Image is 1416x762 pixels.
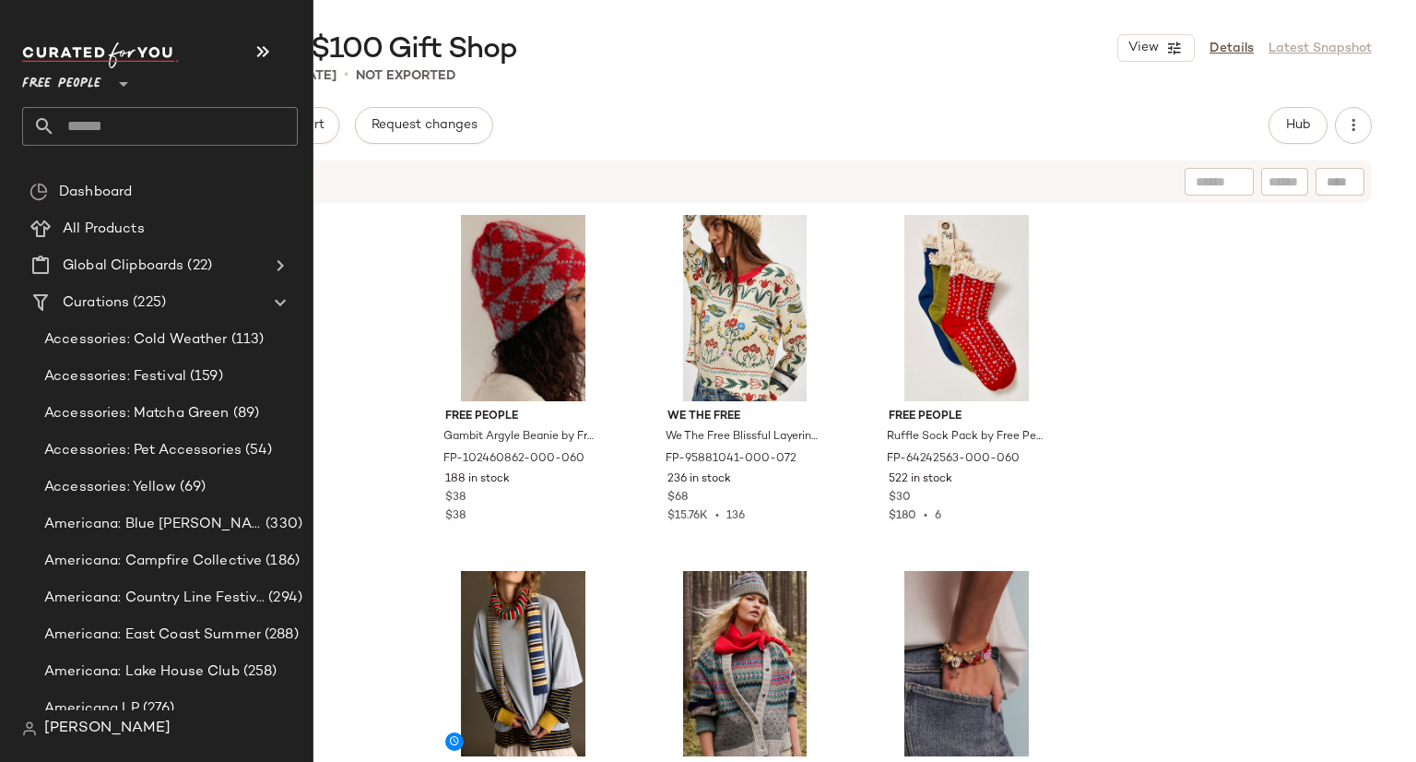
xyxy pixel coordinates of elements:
[44,440,242,461] span: Accessories: Pet Accessories
[44,403,230,424] span: Accessories: Matcha Green
[44,661,240,683] span: Americana: Lake House Club
[44,551,262,572] span: Americana: Campfire Collective
[44,366,186,387] span: Accessories: Festival
[44,698,139,720] span: Americana LP
[355,107,493,144] button: Request changes
[59,182,132,203] span: Dashboard
[889,510,916,522] span: $180
[889,471,952,488] span: 522 in stock
[186,366,223,387] span: (159)
[176,477,206,498] span: (69)
[889,409,1044,425] span: Free People
[874,215,1059,401] img: 64242563_060_f
[887,451,1020,468] span: FP-64242563-000-060
[22,42,179,68] img: cfy_white_logo.C9jOOHJF.svg
[443,451,584,468] span: FP-102460862-000-060
[445,409,601,425] span: Free People
[726,510,745,522] span: 136
[667,409,823,425] span: We The Free
[44,477,176,498] span: Accessories: Yellow
[874,571,1059,757] img: 97098875_070_0
[431,571,616,757] img: 103066973_020_0
[1285,118,1311,133] span: Hub
[887,429,1043,446] span: Ruffle Sock Pack by Free People in Red
[445,490,466,506] span: $38
[935,510,941,522] span: 6
[183,256,212,277] span: (22)
[242,440,273,461] span: (54)
[44,718,171,740] span: [PERSON_NAME]
[653,571,838,757] img: 92311265_060_h
[228,329,265,351] span: (113)
[1117,34,1195,62] button: View
[667,490,688,506] span: $68
[262,551,300,572] span: (186)
[139,698,175,720] span: (276)
[144,31,517,68] span: Gifts: Under $100 Gift Shop
[63,219,145,240] span: All Products
[29,183,48,201] img: svg%3e
[44,625,261,646] span: Americana: East Coast Summer
[344,65,348,87] span: •
[63,292,129,314] span: Curations
[445,510,466,522] span: $38
[666,451,796,468] span: FP-95881041-000-072
[22,721,37,736] img: svg%3e
[371,118,478,133] span: Request changes
[230,403,260,424] span: (89)
[708,510,726,522] span: •
[1209,39,1254,58] a: Details
[431,215,616,401] img: 102460862_060_d
[667,510,708,522] span: $15.76K
[356,66,455,86] p: Not Exported
[445,471,510,488] span: 188 in stock
[1268,107,1327,144] button: Hub
[63,256,183,277] span: Global Clipboards
[261,625,299,646] span: (288)
[22,63,101,96] span: Free People
[44,514,262,535] span: Americana: Blue [PERSON_NAME] Baby
[265,588,302,609] span: (294)
[129,292,166,314] span: (225)
[262,514,302,535] span: (330)
[916,510,935,522] span: •
[240,661,277,683] span: (258)
[889,490,911,506] span: $30
[1127,41,1159,55] span: View
[653,215,838,401] img: 95881041_072_a
[443,429,599,446] span: Gambit Argyle Beanie by Free People in Red
[667,471,731,488] span: 236 in stock
[44,588,265,609] span: Americana: Country Line Festival
[666,429,821,446] span: We The Free Blissful Layering Tee at Free People in Yellow, Size: S
[44,329,228,351] span: Accessories: Cold Weather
